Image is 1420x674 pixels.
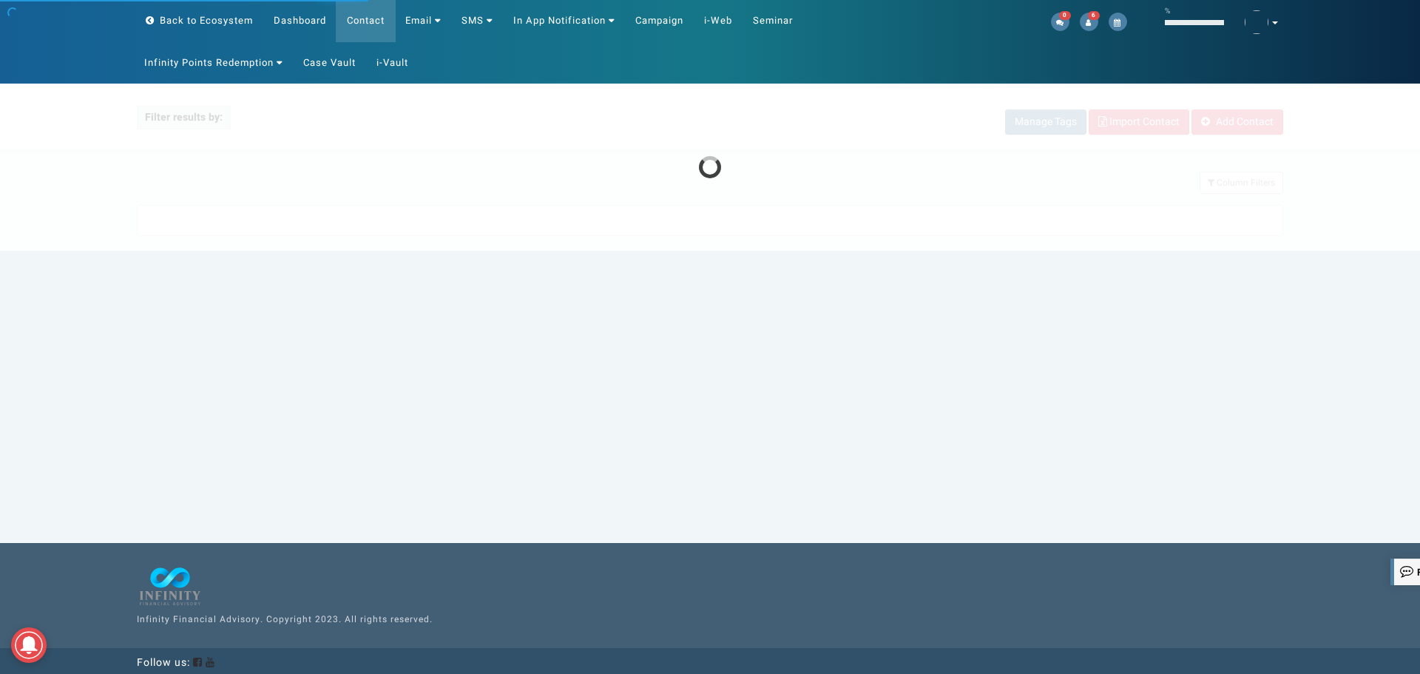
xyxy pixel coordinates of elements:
small: % [1165,6,1171,16]
span: Follow us: [137,655,190,670]
span: Case Vault [303,55,356,70]
span: Infinity Financial Advisory. Copyright 2023. All rights reserved. [137,613,433,626]
span: In App Notification [513,13,606,27]
a: Case Vault [292,42,367,84]
a: % [1154,1,1235,40]
span: Seminar [753,13,793,27]
a: 0 [1051,15,1069,29]
span: Email [405,13,432,27]
span: Dashboard [274,13,326,27]
img: Infinity Financial Advisory [137,565,203,608]
span: i-Web [704,13,732,27]
span: 6 [1088,11,1100,20]
span: Infinity Points Redemption [144,55,274,70]
span: Campaign [635,13,683,27]
a: i-Vault [365,42,419,84]
span: i-Vault [376,55,408,70]
span: 0 [1059,11,1071,20]
span: Back to Ecosystem [160,13,253,27]
span: Contact [347,13,385,27]
a: 6 [1080,15,1098,29]
a: Infinity Points Redemption [133,42,294,84]
span: SMS [461,13,484,27]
